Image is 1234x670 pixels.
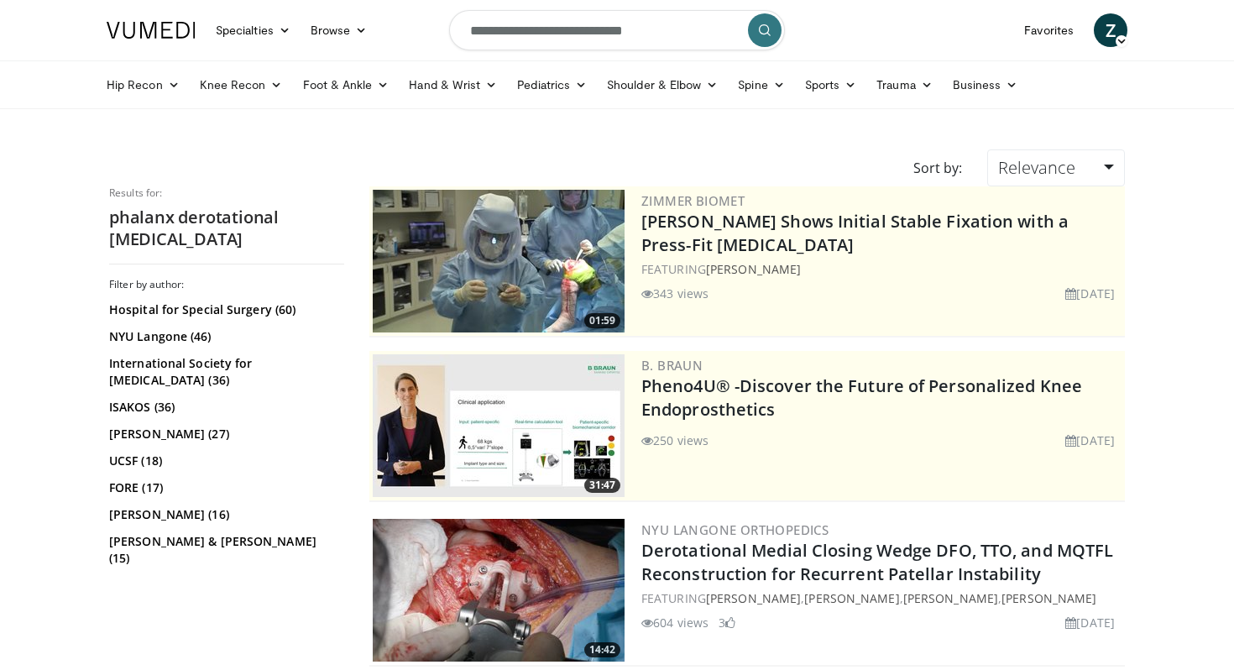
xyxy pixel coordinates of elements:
li: 343 views [641,285,709,302]
a: [PERSON_NAME] (16) [109,506,340,523]
a: Hand & Wrist [399,68,507,102]
a: [PERSON_NAME] [1001,590,1096,606]
a: Foot & Ankle [293,68,400,102]
span: Relevance [998,156,1075,179]
a: Pheno4U® -Discover the Future of Personalized Knee Endoprosthetics [641,374,1082,421]
a: Hospital for Special Surgery (60) [109,301,340,318]
a: Trauma [866,68,943,102]
input: Search topics, interventions [449,10,785,50]
a: B. Braun [641,357,703,374]
a: [PERSON_NAME] [804,590,899,606]
img: 6bc46ad6-b634-4876-a934-24d4e08d5fac.300x170_q85_crop-smart_upscale.jpg [373,190,625,332]
li: 250 views [641,432,709,449]
a: [PERSON_NAME] [706,261,801,277]
a: 01:59 [373,190,625,332]
h3: Filter by author: [109,278,344,291]
li: 3 [719,614,735,631]
a: [PERSON_NAME] [903,590,998,606]
img: 2c749dd2-eaed-4ec0-9464-a41d4cc96b76.300x170_q85_crop-smart_upscale.jpg [373,354,625,497]
span: 01:59 [584,313,620,328]
a: NYU Langone (46) [109,328,340,345]
h2: phalanx derotational [MEDICAL_DATA] [109,207,344,250]
a: Knee Recon [190,68,293,102]
span: 14:42 [584,642,620,657]
a: UCSF (18) [109,453,340,469]
a: Specialties [206,13,301,47]
li: [DATE] [1065,614,1115,631]
li: 604 views [641,614,709,631]
div: FEATURING [641,260,1122,278]
a: [PERSON_NAME] [706,590,801,606]
a: Sports [795,68,867,102]
li: [DATE] [1065,432,1115,449]
a: Pediatrics [507,68,597,102]
span: 31:47 [584,478,620,493]
a: Zimmer Biomet [641,192,745,209]
a: NYU Langone Orthopedics [641,521,829,538]
a: 31:47 [373,354,625,497]
a: FORE (17) [109,479,340,496]
p: Results for: [109,186,344,200]
a: Hip Recon [97,68,190,102]
a: International Society for [MEDICAL_DATA] (36) [109,355,340,389]
a: 14:42 [373,519,625,662]
a: Relevance [987,149,1125,186]
div: FEATURING , , , [641,589,1122,607]
a: Shoulder & Elbow [597,68,728,102]
a: [PERSON_NAME] Shows Initial Stable Fixation with a Press-Fit [MEDICAL_DATA] [641,210,1069,256]
a: [PERSON_NAME] (27) [109,426,340,442]
a: Derotational Medial Closing Wedge DFO, TTO, and MQTFL Reconstruction for Recurrent Patellar Insta... [641,539,1113,585]
a: Spine [728,68,794,102]
img: VuMedi Logo [107,22,196,39]
a: Z [1094,13,1127,47]
div: Sort by: [901,149,975,186]
a: Favorites [1014,13,1084,47]
a: [PERSON_NAME] & [PERSON_NAME] (15) [109,533,340,567]
li: [DATE] [1065,285,1115,302]
img: 5d80a22e-d115-410e-80b4-60945d6b6501.jpg.300x170_q85_crop-smart_upscale.jpg [373,519,625,662]
a: Browse [301,13,378,47]
a: Business [943,68,1028,102]
a: ISAKOS (36) [109,399,340,416]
